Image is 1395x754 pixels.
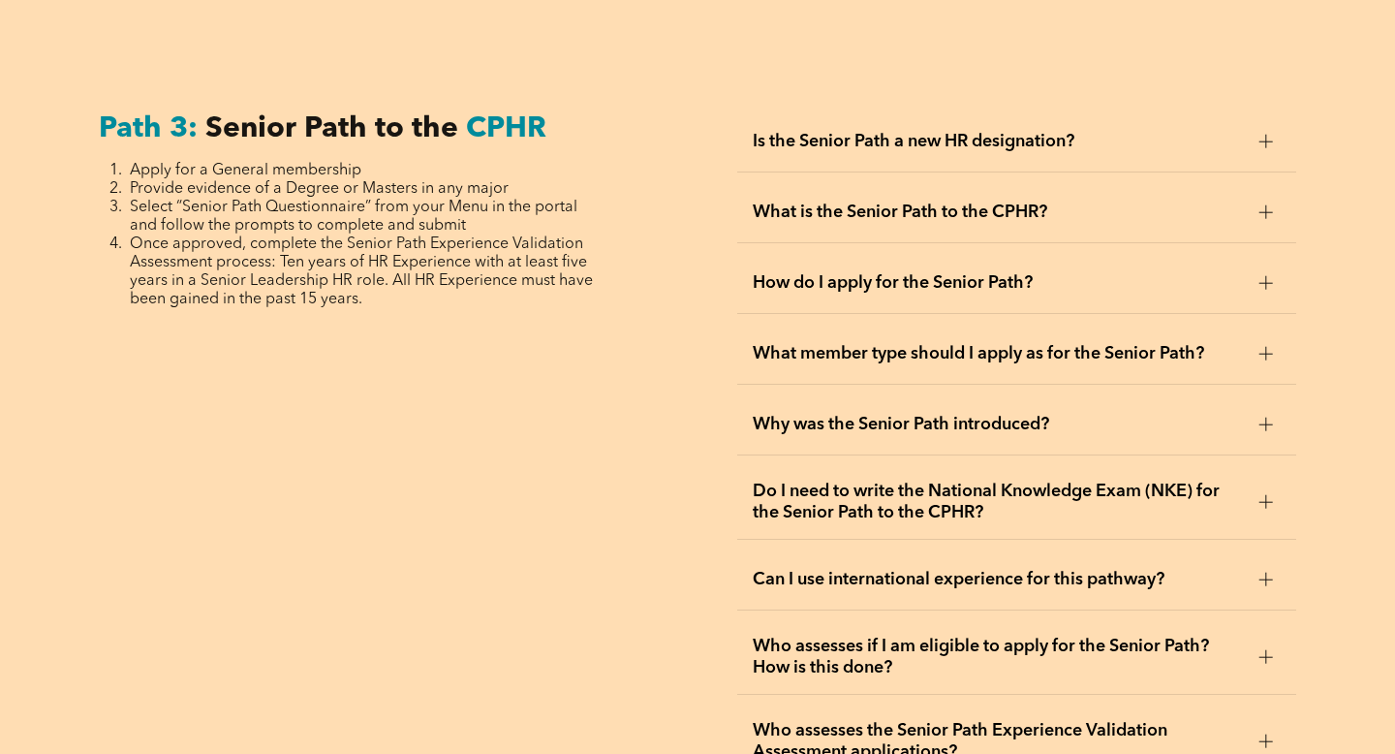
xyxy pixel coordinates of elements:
span: Path 3: [99,114,198,143]
span: Once approved, complete the Senior Path Experience Validation Assessment process: Ten years of HR... [130,236,593,307]
span: Do I need to write the National Knowledge Exam (NKE) for the Senior Path to the CPHR? [753,481,1243,523]
span: Apply for a General membership [130,163,361,178]
span: What is the Senior Path to the CPHR? [753,202,1243,223]
span: What member type should I apply as for the Senior Path? [753,343,1243,364]
span: How do I apply for the Senior Path? [753,272,1243,294]
span: Senior Path to the [205,114,458,143]
span: Who assesses if I am eligible to apply for the Senior Path? How is this done? [753,636,1243,678]
span: Select “Senior Path Questionnaire” from your Menu in the portal and follow the prompts to complet... [130,200,577,234]
span: Why was the Senior Path introduced? [753,414,1243,435]
span: Can I use international experience for this pathway? [753,569,1243,590]
span: CPHR [466,114,546,143]
span: Is the Senior Path a new HR designation? [753,131,1243,152]
span: Provide evidence of a Degree or Masters in any major [130,181,509,197]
